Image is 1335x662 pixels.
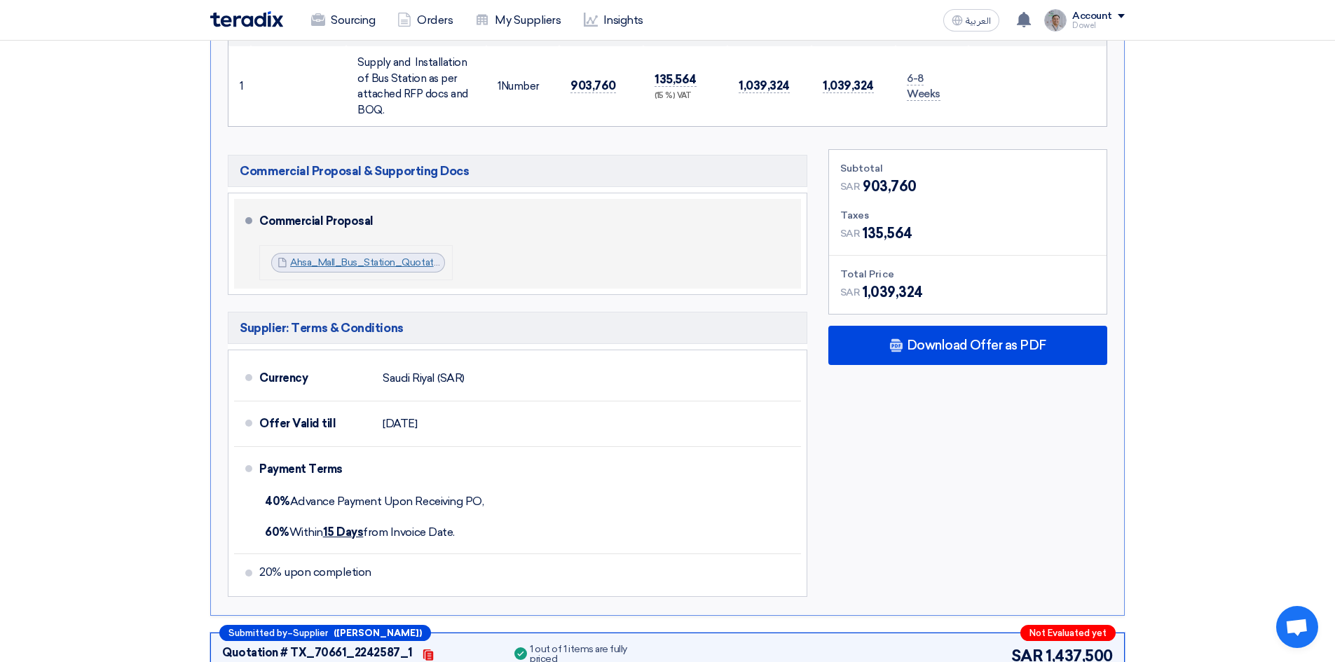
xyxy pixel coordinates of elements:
[357,55,475,118] div: Supply and Installation of Bus Station as per attached RFP docs and BOQ.
[907,339,1046,352] span: Download Offer as PDF
[863,223,912,244] span: 135,564
[228,312,807,344] h5: Supplier: Terms & Conditions
[323,525,364,539] u: 15 Days
[498,80,501,92] span: 1
[840,179,861,194] span: SAR
[464,5,572,36] a: My Suppliers
[259,205,784,238] div: Commercial Proposal
[1072,11,1112,22] div: Account
[1029,628,1107,637] span: Not Evaluated yet
[228,628,287,637] span: Submitted by
[907,72,940,102] span: 6-8 Weeks
[383,417,417,431] span: [DATE]
[1276,606,1318,648] a: Open chat
[259,407,371,441] div: Offer Valid till
[863,282,923,303] span: 1,039,324
[386,5,464,36] a: Orders
[573,5,655,36] a: Insights
[1044,9,1067,32] img: IMG_1753965247717.jpg
[966,16,991,26] span: العربية
[570,78,616,93] span: 903,760
[228,46,251,126] td: 1
[943,9,999,32] button: العربية
[840,267,1095,282] div: Total Price
[240,163,469,179] span: Commercial Proposal & Supporting Docs
[259,565,371,579] span: 20% upon completion
[655,90,716,102] div: (15 %) VAT
[739,78,790,93] span: 1,039,324
[265,525,289,539] strong: 60%
[383,365,465,392] div: Saudi Riyal (SAR)
[840,161,1095,176] div: Subtotal
[840,208,1095,223] div: Taxes
[823,78,874,93] span: 1,039,324
[219,625,431,641] div: –
[265,525,455,539] span: Within from Invoice Date.
[293,628,328,637] span: Supplier
[222,644,413,661] div: Quotation # TX_70661_2242587_1
[259,453,784,486] div: Payment Terms
[655,72,697,87] span: 135,564
[863,176,917,197] span: 903,760
[840,285,861,300] span: SAR
[265,495,290,508] strong: 40%
[300,5,386,36] a: Sourcing
[290,256,576,268] a: Ahsa_Mall_Bus_Station_Quotation_[DATE]_1753190660410.pdf
[486,46,559,126] td: Number
[334,628,422,637] b: ([PERSON_NAME])
[210,11,283,27] img: Teradix logo
[1072,22,1125,29] div: Dowel
[840,226,861,241] span: SAR
[259,361,371,395] div: Currency
[265,495,484,508] span: Advance Payment Upon Receiving PO,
